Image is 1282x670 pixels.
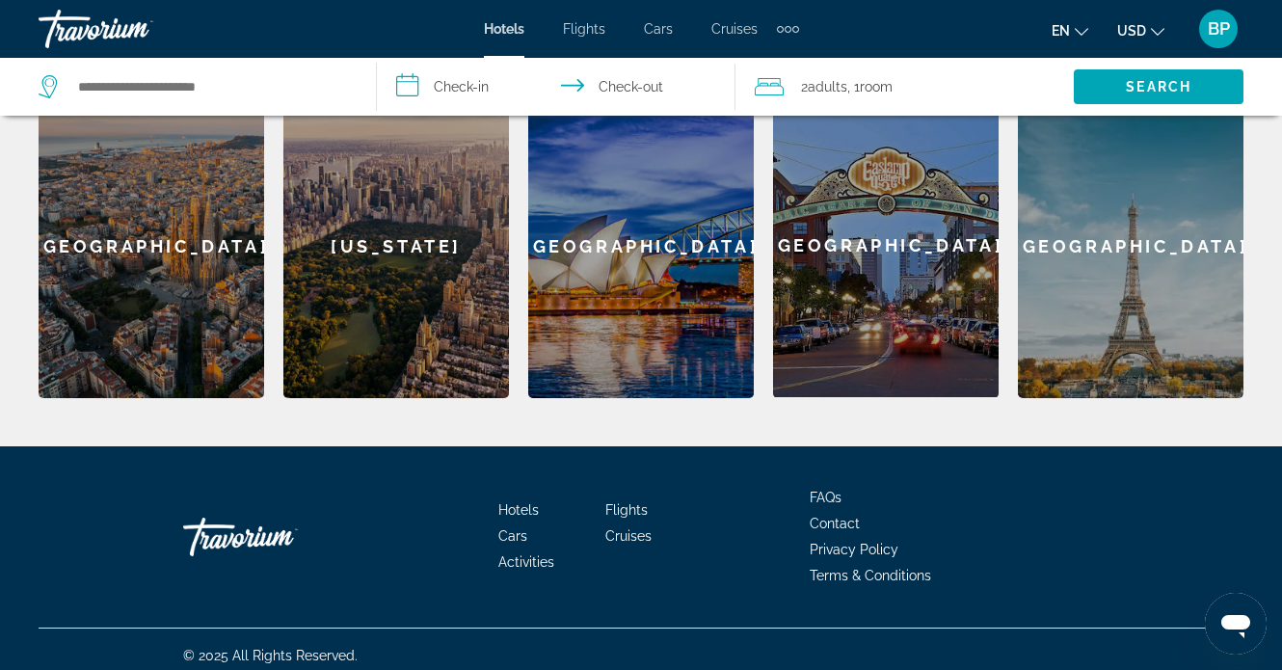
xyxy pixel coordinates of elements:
[39,94,264,398] div: [GEOGRAPHIC_DATA]
[183,648,358,663] span: © 2025 All Rights Reserved.
[810,568,931,583] a: Terms & Conditions
[563,21,605,37] a: Flights
[605,528,652,544] a: Cruises
[847,73,893,100] span: , 1
[1117,16,1164,44] button: Change currency
[810,542,898,557] a: Privacy Policy
[283,94,509,398] a: New York[US_STATE]
[484,21,524,37] a: Hotels
[1052,23,1070,39] span: en
[528,94,754,398] a: Sydney[GEOGRAPHIC_DATA]
[498,502,539,518] a: Hotels
[498,554,554,570] a: Activities
[860,79,893,94] span: Room
[1052,16,1088,44] button: Change language
[377,58,734,116] button: Select check in and out date
[1126,79,1191,94] span: Search
[1018,94,1243,398] div: [GEOGRAPHIC_DATA]
[528,94,754,398] div: [GEOGRAPHIC_DATA]
[1193,9,1243,49] button: User Menu
[39,94,264,398] a: Barcelona[GEOGRAPHIC_DATA]
[777,13,799,44] button: Extra navigation items
[711,21,758,37] a: Cruises
[773,94,999,398] a: San Diego[GEOGRAPHIC_DATA]
[605,502,648,518] a: Flights
[808,79,847,94] span: Adults
[1208,19,1230,39] span: BP
[183,508,376,566] a: Go Home
[810,516,860,531] a: Contact
[801,73,847,100] span: 2
[1205,593,1267,655] iframe: Button to launch messaging window
[498,528,527,544] a: Cars
[810,490,841,505] a: FAQs
[1074,69,1243,104] button: Search
[735,58,1074,116] button: Travelers: 2 adults, 0 children
[39,4,231,54] a: Travorium
[1018,94,1243,398] a: Paris[GEOGRAPHIC_DATA]
[76,72,347,101] input: Search hotel destination
[644,21,673,37] a: Cars
[773,94,999,397] div: [GEOGRAPHIC_DATA]
[1117,23,1146,39] span: USD
[283,94,509,398] div: [US_STATE]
